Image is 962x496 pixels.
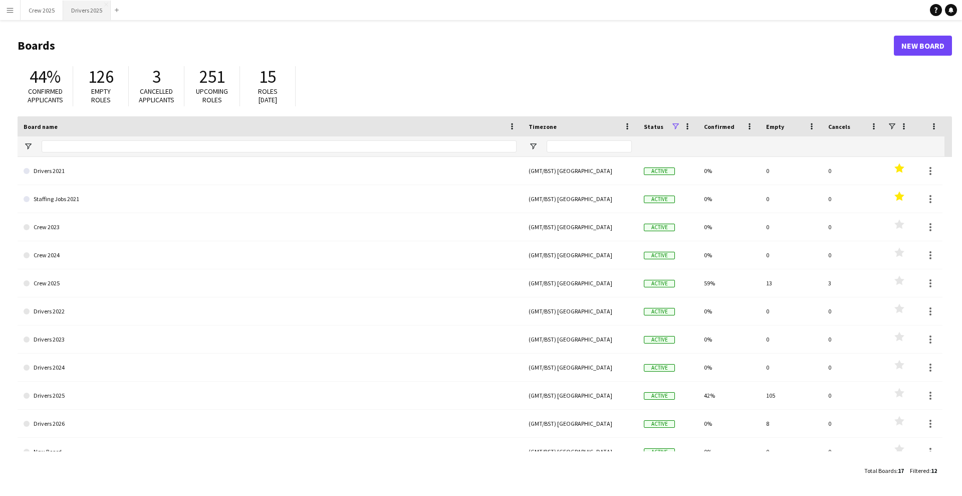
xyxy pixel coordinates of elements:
span: Confirmed [704,123,735,130]
div: 59% [698,269,760,297]
div: 0 [760,185,822,213]
span: Active [644,308,675,315]
div: 105 [760,382,822,409]
div: : [910,461,937,480]
button: Crew 2025 [21,1,63,20]
div: 0 [760,213,822,241]
div: (GMT/BST) [GEOGRAPHIC_DATA] [523,213,638,241]
span: Active [644,224,675,231]
div: 0% [698,213,760,241]
div: (GMT/BST) [GEOGRAPHIC_DATA] [523,325,638,353]
button: Open Filter Menu [24,142,33,151]
span: Active [644,420,675,428]
div: (GMT/BST) [GEOGRAPHIC_DATA] [523,382,638,409]
a: Crew 2023 [24,213,517,241]
span: Confirmed applicants [28,87,63,104]
div: : [864,461,904,480]
div: (GMT/BST) [GEOGRAPHIC_DATA] [523,410,638,437]
span: Cancels [828,123,850,130]
div: 0 [822,297,884,325]
a: Drivers 2026 [24,410,517,438]
a: Drivers 2025 [24,382,517,410]
span: Active [644,280,675,287]
a: Crew 2024 [24,241,517,269]
span: Filtered [910,467,929,474]
span: Active [644,252,675,259]
div: 0 [822,241,884,269]
span: Board name [24,123,58,130]
div: 0 [822,185,884,213]
button: Drivers 2025 [63,1,111,20]
div: 0 [822,213,884,241]
span: Status [644,123,663,130]
button: Open Filter Menu [529,142,538,151]
div: 0 [760,297,822,325]
div: 0% [698,438,760,465]
span: Cancelled applicants [139,87,174,104]
span: 15 [259,66,276,88]
a: Drivers 2022 [24,297,517,325]
div: 0 [760,354,822,381]
div: 0 [760,241,822,269]
a: Staffing Jobs 2021 [24,185,517,213]
a: Drivers 2021 [24,157,517,185]
div: (GMT/BST) [GEOGRAPHIC_DATA] [523,354,638,381]
div: 0% [698,325,760,353]
div: (GMT/BST) [GEOGRAPHIC_DATA] [523,297,638,325]
div: (GMT/BST) [GEOGRAPHIC_DATA] [523,241,638,269]
span: 12 [931,467,937,474]
div: 0 [760,438,822,465]
span: Total Boards [864,467,896,474]
span: Active [644,336,675,344]
span: Active [644,168,675,175]
span: Empty roles [91,87,111,104]
span: Active [644,392,675,400]
span: Empty [766,123,784,130]
div: 3 [822,269,884,297]
span: Active [644,364,675,372]
span: 3 [152,66,161,88]
a: Drivers 2023 [24,325,517,354]
input: Timezone Filter Input [547,140,632,152]
a: Drivers 2024 [24,354,517,382]
span: Active [644,196,675,203]
div: (GMT/BST) [GEOGRAPHIC_DATA] [523,157,638,185]
div: 0% [698,185,760,213]
div: 0% [698,297,760,325]
div: 0 [822,382,884,409]
div: 0% [698,410,760,437]
span: 126 [88,66,114,88]
a: New Board [24,438,517,466]
div: 0 [822,354,884,381]
a: New Board [894,36,952,56]
div: 0 [822,325,884,353]
div: 0 [760,157,822,185]
span: Upcoming roles [196,87,228,104]
div: 8 [760,410,822,437]
div: 0 [822,410,884,437]
div: 0% [698,354,760,381]
a: Crew 2025 [24,269,517,297]
span: 44% [30,66,61,88]
input: Board name Filter Input [42,140,517,152]
span: Roles [DATE] [258,87,278,104]
span: 251 [199,66,225,88]
div: 0% [698,157,760,185]
div: (GMT/BST) [GEOGRAPHIC_DATA] [523,185,638,213]
div: 42% [698,382,760,409]
div: 0 [822,438,884,465]
div: 13 [760,269,822,297]
div: 0% [698,241,760,269]
span: 17 [898,467,904,474]
div: (GMT/BST) [GEOGRAPHIC_DATA] [523,269,638,297]
div: (GMT/BST) [GEOGRAPHIC_DATA] [523,438,638,465]
span: Timezone [529,123,557,130]
div: 0 [760,325,822,353]
span: Active [644,448,675,456]
div: 0 [822,157,884,185]
h1: Boards [18,38,894,53]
